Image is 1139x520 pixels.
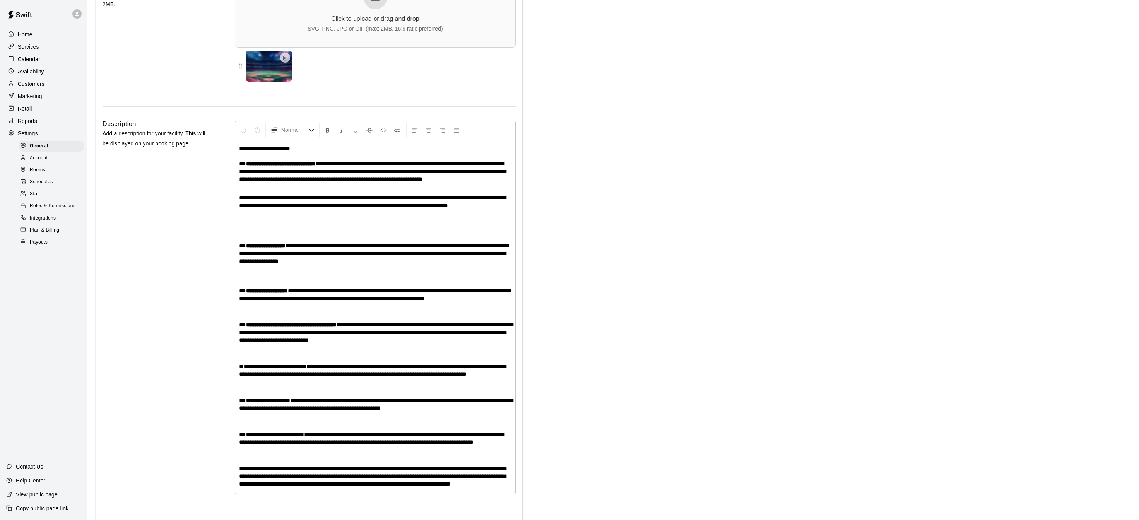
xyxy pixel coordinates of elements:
[18,31,32,38] p: Home
[16,491,58,498] p: View public page
[331,15,419,22] div: Click to upload or drag and drop
[19,225,84,236] div: Plan & Billing
[30,202,75,210] span: Roles & Permissions
[19,177,84,188] div: Schedules
[16,477,45,484] p: Help Center
[19,165,84,176] div: Rooms
[6,128,81,139] a: Settings
[18,105,32,113] p: Retail
[19,188,87,200] a: Staff
[30,190,40,198] span: Staff
[16,463,43,471] p: Contact Us
[19,141,84,152] div: General
[19,237,84,248] div: Payouts
[18,117,37,125] p: Reports
[30,239,48,246] span: Payouts
[30,215,56,222] span: Integrations
[363,123,376,137] button: Format Strikethrough
[246,51,292,82] img: Banner 1
[6,103,81,114] a: Retail
[335,123,348,137] button: Format Italics
[6,41,81,53] a: Services
[6,66,81,77] a: Availability
[18,43,39,51] p: Services
[18,68,44,75] p: Availability
[251,123,264,137] button: Redo
[450,123,463,137] button: Justify Align
[321,123,334,137] button: Format Bold
[19,224,87,236] a: Plan & Billing
[30,154,48,162] span: Account
[267,123,318,137] button: Formatting Options
[6,29,81,40] a: Home
[103,119,136,129] h6: Description
[19,152,87,164] a: Account
[19,189,84,199] div: Staff
[30,227,59,234] span: Plan & Billing
[349,123,362,137] button: Format Underline
[19,200,87,212] a: Roles & Permissions
[30,178,53,186] span: Schedules
[18,55,40,63] p: Calendar
[422,123,435,137] button: Center Align
[308,26,443,32] div: SVG, PNG, JPG or GIF (max: 2MB, 16:9 ratio preferred)
[408,123,421,137] button: Left Align
[18,92,42,100] p: Marketing
[19,201,84,211] div: Roles & Permissions
[103,129,210,148] p: Add a description for your facility. This will be displayed on your booking page.
[19,176,87,188] a: Schedules
[19,212,87,224] a: Integrations
[18,130,38,137] p: Settings
[16,505,68,512] p: Copy public page link
[19,164,87,176] a: Rooms
[19,236,87,248] a: Payouts
[391,123,404,137] button: Insert Link
[19,140,87,152] a: General
[436,123,449,137] button: Right Align
[6,78,81,90] a: Customers
[18,80,44,88] p: Customers
[237,123,250,137] button: Undo
[6,53,81,65] a: Calendar
[30,166,45,174] span: Rooms
[377,123,390,137] button: Insert Code
[6,115,81,127] a: Reports
[281,126,308,134] span: Normal
[30,142,48,150] span: General
[19,153,84,164] div: Account
[19,213,84,224] div: Integrations
[6,90,81,102] a: Marketing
